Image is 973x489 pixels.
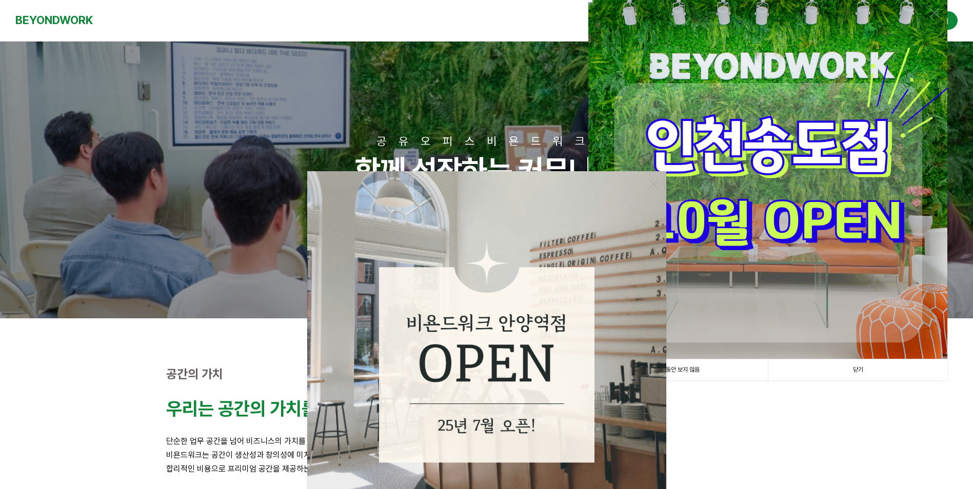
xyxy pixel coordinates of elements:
[588,359,768,380] a: 1일 동안 보지 않음
[166,398,390,420] strong: 우리는 공간의 가치를 높입니다.
[166,448,807,462] p: 비욘드워크는 공간이 생산성과 창의성에 미치는 영향을 잘 알고 있습니다.
[15,11,93,30] a: BEYONDWORK
[166,462,807,476] p: 합리적인 비용으로 프리미엄 공간을 제공하는 것이 비욘드워크의 철학입니다.
[768,359,947,380] a: 닫기
[166,434,807,448] p: 단순한 업무 공간을 넘어 비즈니스의 가치를 높이는 영감의 공간을 만듭니다.
[166,366,223,381] strong: 공간의 가치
